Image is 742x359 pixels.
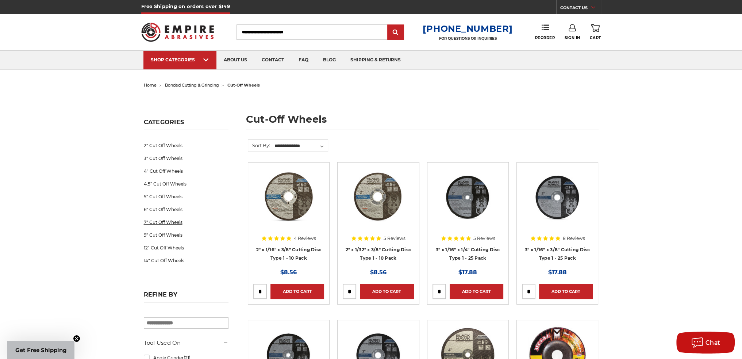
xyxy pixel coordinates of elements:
[273,141,328,152] select: Sort By:
[706,339,720,346] span: Chat
[270,284,324,299] a: Add to Cart
[522,168,593,238] a: 3" x 1/16" x 3/8" Cutting Disc
[528,168,587,226] img: 3" x 1/16" x 3/8" Cutting Disc
[144,241,228,254] a: 12" Cut Off Wheels
[548,269,567,276] span: $17.88
[144,291,228,302] h5: Refine by
[216,51,254,69] a: about us
[590,24,601,40] a: Cart
[73,335,80,342] button: Close teaser
[563,236,585,241] span: 8 Reviews
[144,165,228,177] a: 4" Cut Off Wheels
[370,269,387,276] span: $8.56
[151,57,209,62] div: SHOP CATEGORIES
[246,114,599,130] h1: cut-off wheels
[15,347,67,354] span: Get Free Shipping
[144,229,228,241] a: 9" Cut Off Wheels
[565,35,580,40] span: Sign In
[432,168,503,238] a: 3” x .0625” x 1/4” Die Grinder Cut-Off Wheels by Black Hawk Abrasives
[525,247,590,261] a: 3" x 1/16" x 3/8" Cutting Disc Type 1 - 25 Pack
[560,4,601,14] a: CONTACT US
[141,18,214,46] img: Empire Abrasives
[423,36,512,41] p: FOR QUESTIONS OR INQUIRIES
[436,247,500,261] a: 3" x 1/16" x 1/4" Cutting Disc Type 1 - 25 Pack
[7,341,74,359] div: Get Free ShippingClose teaser
[256,247,322,261] a: 2" x 1/16" x 3/8" Cutting Disc Type 1 - 10 Pack
[144,152,228,165] a: 3" Cut Off Wheels
[144,119,228,130] h5: Categories
[165,83,219,88] a: bonded cutting & grinding
[590,35,601,40] span: Cart
[360,284,414,299] a: Add to Cart
[144,83,157,88] a: home
[458,269,477,276] span: $17.88
[254,51,291,69] a: contact
[535,35,555,40] span: Reorder
[227,83,260,88] span: cut-off wheels
[423,23,512,34] a: [PHONE_NUMBER]
[144,190,228,203] a: 5" Cut Off Wheels
[473,236,495,241] span: 5 Reviews
[343,51,408,69] a: shipping & returns
[280,269,297,276] span: $8.56
[291,51,316,69] a: faq
[535,24,555,40] a: Reorder
[294,236,316,241] span: 4 Reviews
[343,168,414,238] a: 2" x 1/32" x 3/8" Cut Off Wheel
[253,168,324,238] a: 2" x 1/16" x 3/8" Cut Off Wheel
[388,25,403,40] input: Submit
[144,139,228,152] a: 2" Cut Off Wheels
[144,254,228,267] a: 14" Cut Off Wheels
[346,247,411,261] a: 2" x 1/32" x 3/8" Cutting Disc Type 1 - 10 Pack
[384,236,405,241] span: 5 Reviews
[450,284,503,299] a: Add to Cart
[144,177,228,190] a: 4.5" Cut Off Wheels
[248,140,270,151] label: Sort By:
[539,284,593,299] a: Add to Cart
[144,216,228,229] a: 7" Cut Off Wheels
[349,168,407,226] img: 2" x 1/32" x 3/8" Cut Off Wheel
[144,203,228,216] a: 6" Cut Off Wheels
[259,168,318,226] img: 2" x 1/16" x 3/8" Cut Off Wheel
[144,339,228,347] h5: Tool Used On
[439,168,497,226] img: 3” x .0625” x 1/4” Die Grinder Cut-Off Wheels by Black Hawk Abrasives
[676,332,735,354] button: Chat
[316,51,343,69] a: blog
